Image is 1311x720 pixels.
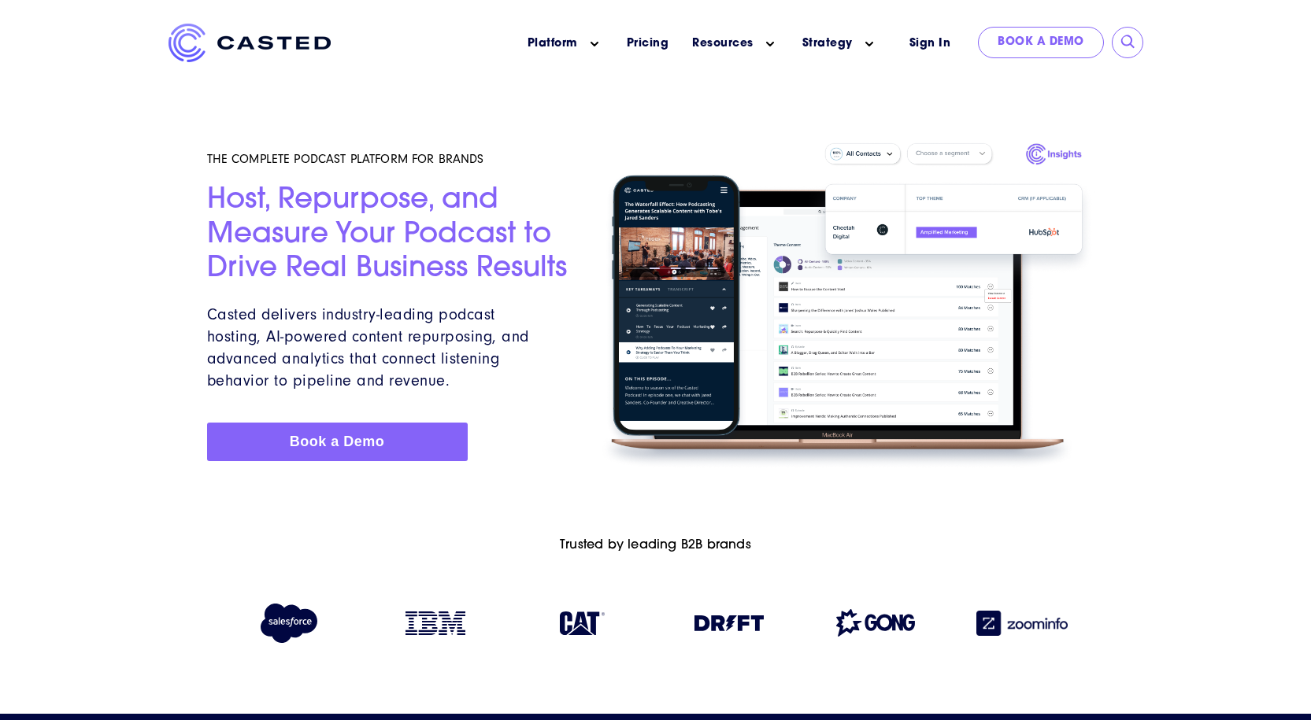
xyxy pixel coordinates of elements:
a: Book a Demo [207,423,468,461]
a: Pricing [627,35,669,52]
img: Zoominfo logo [976,611,1068,636]
h2: Host, Repurpose, and Measure Your Podcast to Drive Real Business Results [207,184,570,286]
img: Gong logo [836,609,915,637]
span: Book a Demo [290,434,385,449]
a: Sign In [890,27,971,61]
img: IBM logo [406,611,465,635]
img: Salesforce logo [254,604,324,643]
img: Caterpillar logo [560,611,605,635]
a: Strategy [802,35,853,52]
h5: THE COMPLETE PODCAST PLATFORM FOR BRANDS [207,151,570,167]
input: Submit [1120,35,1136,50]
img: Homepage Hero [589,135,1105,477]
span: Casted delivers industry-leading podcast hosting, AI-powered content repurposing, and advanced an... [207,305,529,390]
a: Platform [528,35,578,52]
img: Casted_Logo_Horizontal_FullColor_PUR_BLUE [169,24,331,62]
a: Resources [692,35,754,52]
img: Drift logo [694,615,764,631]
h6: Trusted by leading B2B brands [207,538,1105,553]
a: Book a Demo [978,27,1104,58]
nav: Main menu [354,24,890,64]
